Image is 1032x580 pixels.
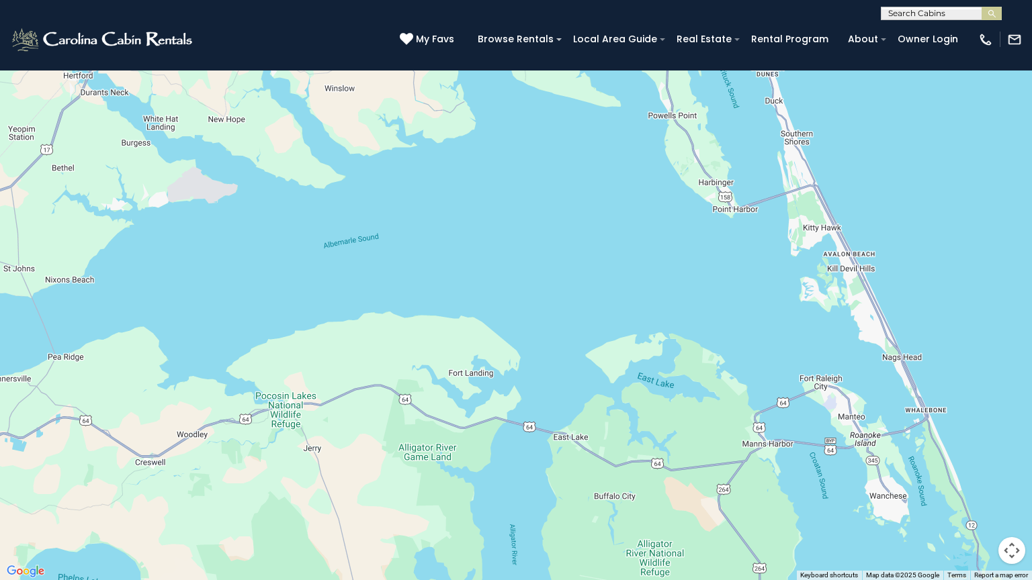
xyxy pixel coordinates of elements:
[978,32,993,47] img: phone-regular-white.png
[1007,32,1022,47] img: mail-regular-white.png
[400,32,458,47] a: My Favs
[841,29,885,50] a: About
[416,32,454,46] span: My Favs
[744,29,835,50] a: Rental Program
[891,29,965,50] a: Owner Login
[10,26,196,53] img: White-1-2.png
[471,29,560,50] a: Browse Rentals
[670,29,738,50] a: Real Estate
[566,29,664,50] a: Local Area Guide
